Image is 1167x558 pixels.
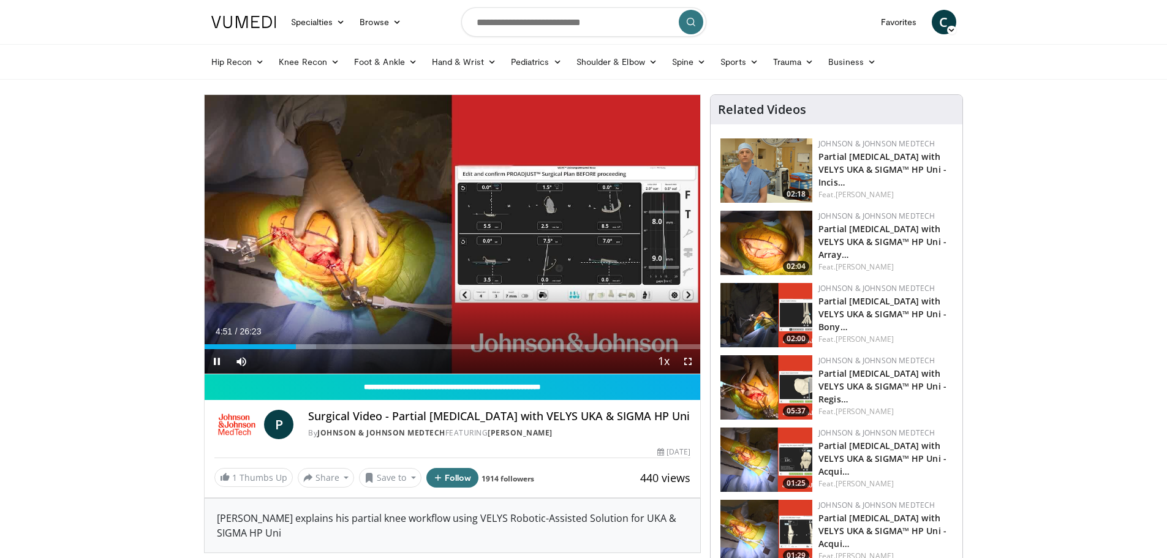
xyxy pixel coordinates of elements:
span: 05:37 [783,405,809,417]
img: de91269e-dc9f-44d3-9315-4c54a60fc0f6.png.150x105_q85_crop-smart_upscale.png [720,211,812,275]
span: 26:23 [240,326,261,336]
a: Johnson & Johnson MedTech [317,428,445,438]
a: 02:04 [720,211,812,275]
span: 02:00 [783,333,809,344]
a: [PERSON_NAME] [836,406,894,417]
a: Hip Recon [204,50,272,74]
div: Feat. [818,262,953,273]
div: Feat. [818,478,953,489]
span: / [235,326,238,336]
span: 1 [232,472,237,483]
a: 1 Thumbs Up [214,468,293,487]
video-js: Video Player [205,95,701,374]
a: Partial [MEDICAL_DATA] with VELYS UKA & SIGMA™ HP Uni - Regis… [818,368,946,405]
a: 01:25 [720,428,812,492]
button: Pause [205,349,229,374]
a: Johnson & Johnson MedTech [818,211,935,221]
button: Mute [229,349,254,374]
a: Knee Recon [271,50,347,74]
div: [DATE] [657,447,690,458]
img: 54cbb26e-ac4b-4a39-a481-95817778ae11.png.150x105_q85_crop-smart_upscale.png [720,138,812,203]
a: [PERSON_NAME] [836,262,894,272]
img: a774e0b8-2510-427c-a800-81b67bfb6776.png.150x105_q85_crop-smart_upscale.png [720,355,812,420]
a: Johnson & Johnson MedTech [818,428,935,438]
a: [PERSON_NAME] [836,189,894,200]
button: Fullscreen [676,349,700,374]
span: 440 views [640,470,690,485]
button: Share [298,468,355,488]
a: Partial [MEDICAL_DATA] with VELYS UKA & SIGMA™ HP Uni - Incis… [818,151,946,188]
img: e08a7d39-3b34-4ac3-abe8-53cc16b57bb7.png.150x105_q85_crop-smart_upscale.png [720,428,812,492]
button: Follow [426,468,479,488]
div: Feat. [818,406,953,417]
a: 1914 followers [482,473,534,484]
span: 02:04 [783,261,809,272]
a: Johnson & Johnson MedTech [818,138,935,149]
img: 10880183-925c-4d1d-aa73-511a6d8478f5.png.150x105_q85_crop-smart_upscale.png [720,283,812,347]
a: Partial [MEDICAL_DATA] with VELYS UKA & SIGMA™ HP Uni - Acqui… [818,440,946,477]
div: [PERSON_NAME] explains his partial knee workflow using VELYS Robotic-Assisted Solution for UKA & ... [205,499,701,552]
a: Partial [MEDICAL_DATA] with VELYS UKA & SIGMA™ HP Uni - Acqui… [818,512,946,549]
a: Hand & Wrist [425,50,504,74]
a: Partial [MEDICAL_DATA] with VELYS UKA & SIGMA™ HP Uni - Array… [818,223,946,260]
div: By FEATURING [308,428,690,439]
span: 4:51 [216,326,232,336]
span: 01:25 [783,478,809,489]
a: Trauma [766,50,821,74]
img: Johnson & Johnson MedTech [214,410,260,439]
a: Sports [713,50,766,74]
img: VuMedi Logo [211,16,276,28]
a: Pediatrics [504,50,569,74]
a: Business [821,50,883,74]
span: 02:18 [783,189,809,200]
a: Foot & Ankle [347,50,425,74]
div: Feat. [818,189,953,200]
a: Johnson & Johnson MedTech [818,283,935,293]
h4: Related Videos [718,102,806,117]
a: Shoulder & Elbow [569,50,665,74]
a: [PERSON_NAME] [836,334,894,344]
a: Specialties [284,10,353,34]
a: 05:37 [720,355,812,420]
a: Spine [665,50,713,74]
a: [PERSON_NAME] [836,478,894,489]
h4: Surgical Video - Partial [MEDICAL_DATA] with VELYS UKA & SIGMA HP Uni [308,410,690,423]
a: 02:18 [720,138,812,203]
a: Browse [352,10,409,34]
input: Search topics, interventions [461,7,706,37]
a: Johnson & Johnson MedTech [818,355,935,366]
button: Save to [359,468,421,488]
a: C [932,10,956,34]
a: Johnson & Johnson MedTech [818,500,935,510]
a: P [264,410,293,439]
a: 02:00 [720,283,812,347]
div: Feat. [818,334,953,345]
a: Favorites [874,10,924,34]
a: Partial [MEDICAL_DATA] with VELYS UKA & SIGMA™ HP Uni - Bony… [818,295,946,333]
div: Progress Bar [205,344,701,349]
a: [PERSON_NAME] [488,428,553,438]
button: Playback Rate [651,349,676,374]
